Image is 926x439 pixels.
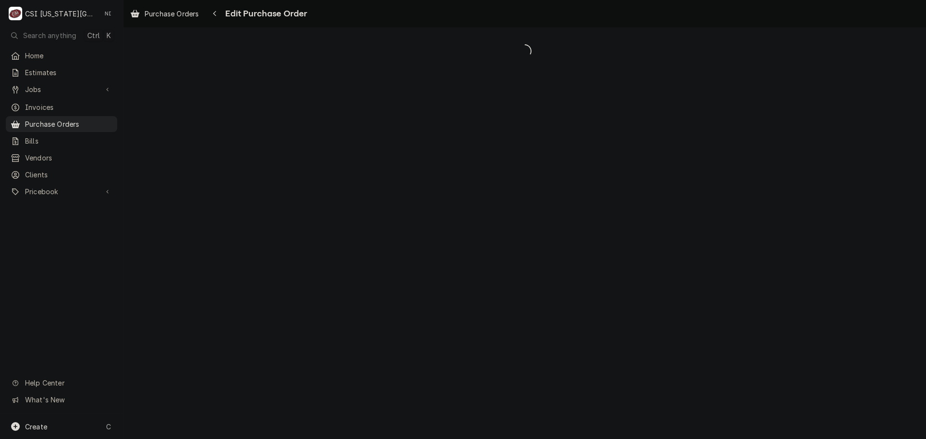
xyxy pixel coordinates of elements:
[6,150,117,166] a: Vendors
[6,184,117,200] a: Go to Pricebook
[25,395,111,405] span: What's New
[25,84,98,94] span: Jobs
[222,7,307,20] span: Edit Purchase Order
[25,423,47,431] span: Create
[6,99,117,115] a: Invoices
[25,102,112,112] span: Invoices
[101,7,115,20] div: NI
[25,378,111,388] span: Help Center
[207,6,222,21] button: Navigate back
[25,119,112,129] span: Purchase Orders
[106,422,111,432] span: C
[25,170,112,180] span: Clients
[25,136,112,146] span: Bills
[6,81,117,97] a: Go to Jobs
[107,30,111,40] span: K
[6,167,117,183] a: Clients
[87,30,100,40] span: Ctrl
[6,392,117,408] a: Go to What's New
[25,51,112,61] span: Home
[23,30,76,40] span: Search anything
[101,7,115,20] div: Nate Ingram's Avatar
[25,9,96,19] div: CSI [US_STATE][GEOGRAPHIC_DATA]
[25,186,98,197] span: Pricebook
[145,9,199,19] span: Purchase Orders
[6,65,117,80] a: Estimates
[6,375,117,391] a: Go to Help Center
[25,67,112,78] span: Estimates
[6,27,117,44] button: Search anythingCtrlK
[6,48,117,64] a: Home
[9,7,22,20] div: CSI Kansas City's Avatar
[9,7,22,20] div: C
[25,153,112,163] span: Vendors
[126,6,203,22] a: Purchase Orders
[6,116,117,132] a: Purchase Orders
[6,133,117,149] a: Bills
[123,41,926,61] span: Loading...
